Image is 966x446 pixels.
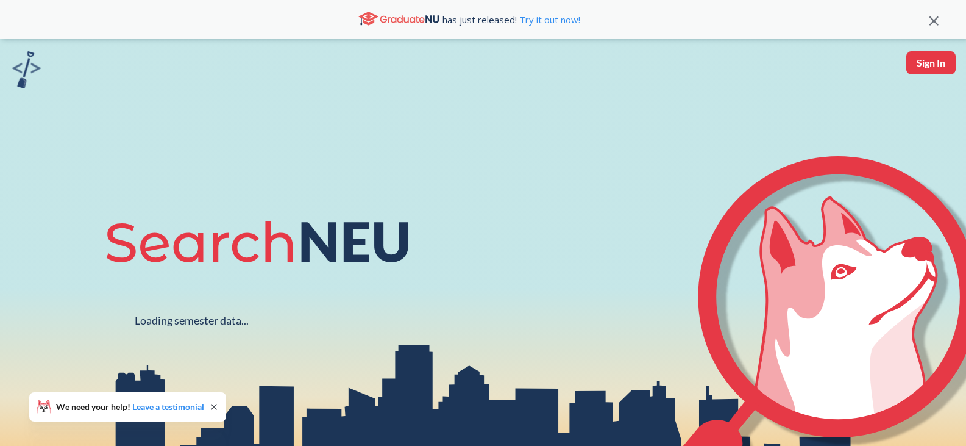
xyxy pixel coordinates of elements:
a: sandbox logo [12,51,41,92]
a: Leave a testimonial [132,401,204,412]
span: has just released! [442,13,580,26]
span: We need your help! [56,403,204,411]
a: Try it out now! [517,13,580,26]
button: Sign In [906,51,956,74]
div: Loading semester data... [135,314,249,328]
img: sandbox logo [12,51,41,88]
